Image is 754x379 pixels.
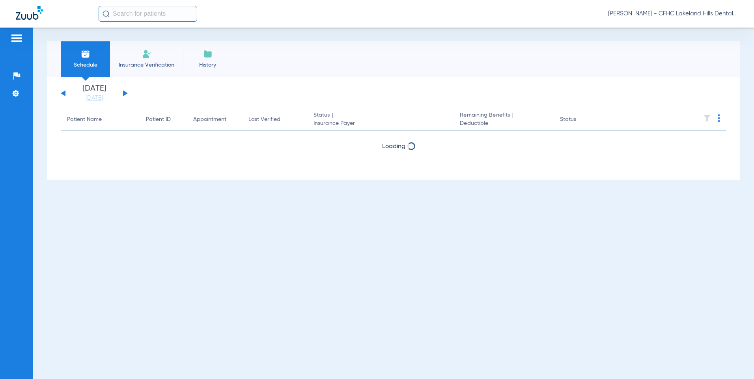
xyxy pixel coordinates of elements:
[460,119,547,128] span: Deductible
[67,115,133,124] div: Patient Name
[116,61,177,69] span: Insurance Verification
[314,119,447,128] span: Insurance Payer
[67,115,102,124] div: Patient Name
[142,49,151,59] img: Manual Insurance Verification
[554,109,607,131] th: Status
[99,6,197,22] input: Search for patients
[71,94,118,102] a: [DATE]
[146,115,181,124] div: Patient ID
[71,85,118,102] li: [DATE]
[16,6,43,20] img: Zuub Logo
[608,10,738,18] span: [PERSON_NAME] - CFHC Lakeland Hills Dental
[103,10,110,17] img: Search Icon
[10,33,23,43] img: hamburger-icon
[193,115,236,124] div: Appointment
[203,49,213,59] img: History
[189,61,226,69] span: History
[146,115,171,124] div: Patient ID
[307,109,454,131] th: Status |
[193,115,226,124] div: Appointment
[718,114,720,122] img: group-dot-blue.svg
[248,115,280,124] div: Last Verified
[67,61,104,69] span: Schedule
[81,49,90,59] img: Schedule
[248,115,301,124] div: Last Verified
[703,114,711,122] img: filter.svg
[382,143,405,150] span: Loading
[454,109,553,131] th: Remaining Benefits |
